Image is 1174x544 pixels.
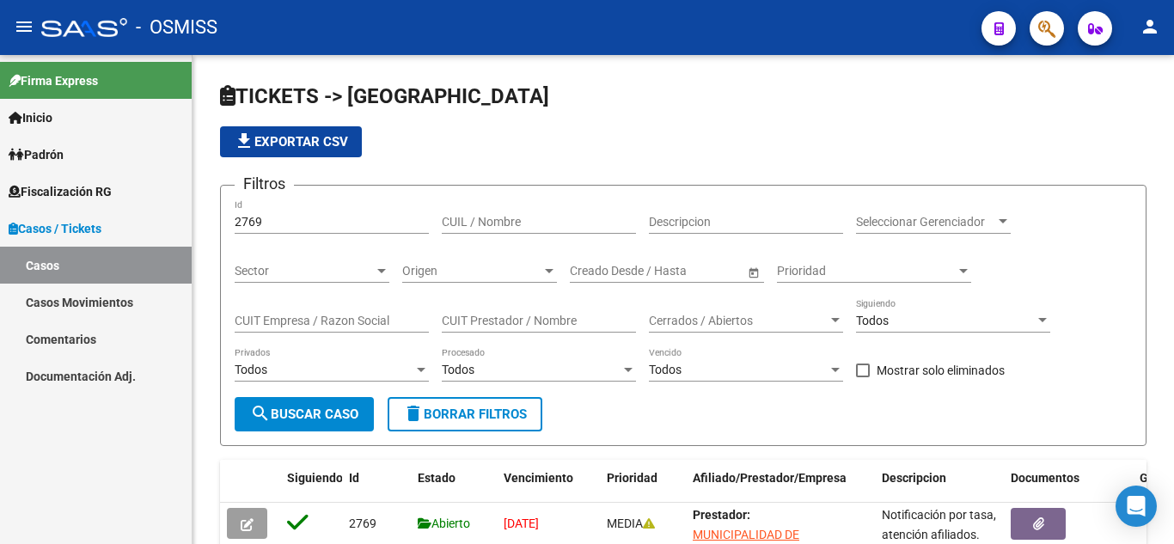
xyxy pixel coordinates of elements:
datatable-header-cell: Vencimiento [497,460,600,516]
datatable-header-cell: Prioridad [600,460,686,516]
h3: Filtros [235,172,294,196]
span: Todos [856,314,889,327]
mat-icon: search [250,403,271,424]
span: MEDIA [607,516,655,530]
span: Estado [418,471,456,485]
span: Abierto [418,516,470,530]
div: Open Intercom Messenger [1116,486,1157,527]
span: Afiliado/Prestador/Empresa [693,471,847,485]
span: Todos [442,363,474,376]
span: Cerrados / Abiertos [649,314,828,328]
input: Fecha fin [647,264,731,278]
span: Exportar CSV [234,134,348,150]
span: Sector [235,264,374,278]
span: Borrar Filtros [403,406,527,422]
button: Borrar Filtros [388,397,542,431]
mat-icon: person [1140,16,1160,37]
strong: Prestador: [693,508,750,522]
datatable-header-cell: Afiliado/Prestador/Empresa [686,460,875,516]
button: Exportar CSV [220,126,362,157]
datatable-header-cell: Estado [411,460,497,516]
span: Buscar Caso [250,406,358,422]
span: Notificación por tasa, atención afiliados. [882,508,996,541]
span: Todos [235,363,267,376]
span: [DATE] [504,516,539,530]
span: Casos / Tickets [9,219,101,238]
input: Fecha inicio [570,264,633,278]
span: Firma Express [9,71,98,90]
span: - OSMISS [136,9,217,46]
span: Siguiendo [287,471,343,485]
datatable-header-cell: Siguiendo [280,460,342,516]
span: Inicio [9,108,52,127]
span: Origen [402,264,541,278]
datatable-header-cell: Descripcion [875,460,1004,516]
datatable-header-cell: Documentos [1004,460,1133,516]
span: Descripcion [882,471,946,485]
button: Open calendar [744,263,762,281]
span: TICKETS -> [GEOGRAPHIC_DATA] [220,84,549,108]
span: Mostrar solo eliminados [877,360,1005,381]
mat-icon: delete [403,403,424,424]
span: Seleccionar Gerenciador [856,215,995,229]
span: Documentos [1011,471,1079,485]
span: Prioridad [607,471,657,485]
span: Padrón [9,145,64,164]
button: Buscar Caso [235,397,374,431]
mat-icon: file_download [234,131,254,151]
datatable-header-cell: Id [342,460,411,516]
span: Id [349,471,359,485]
span: Prioridad [777,264,956,278]
span: Vencimiento [504,471,573,485]
mat-icon: menu [14,16,34,37]
span: Todos [649,363,682,376]
span: 2769 [349,516,376,530]
span: Fiscalización RG [9,182,112,201]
